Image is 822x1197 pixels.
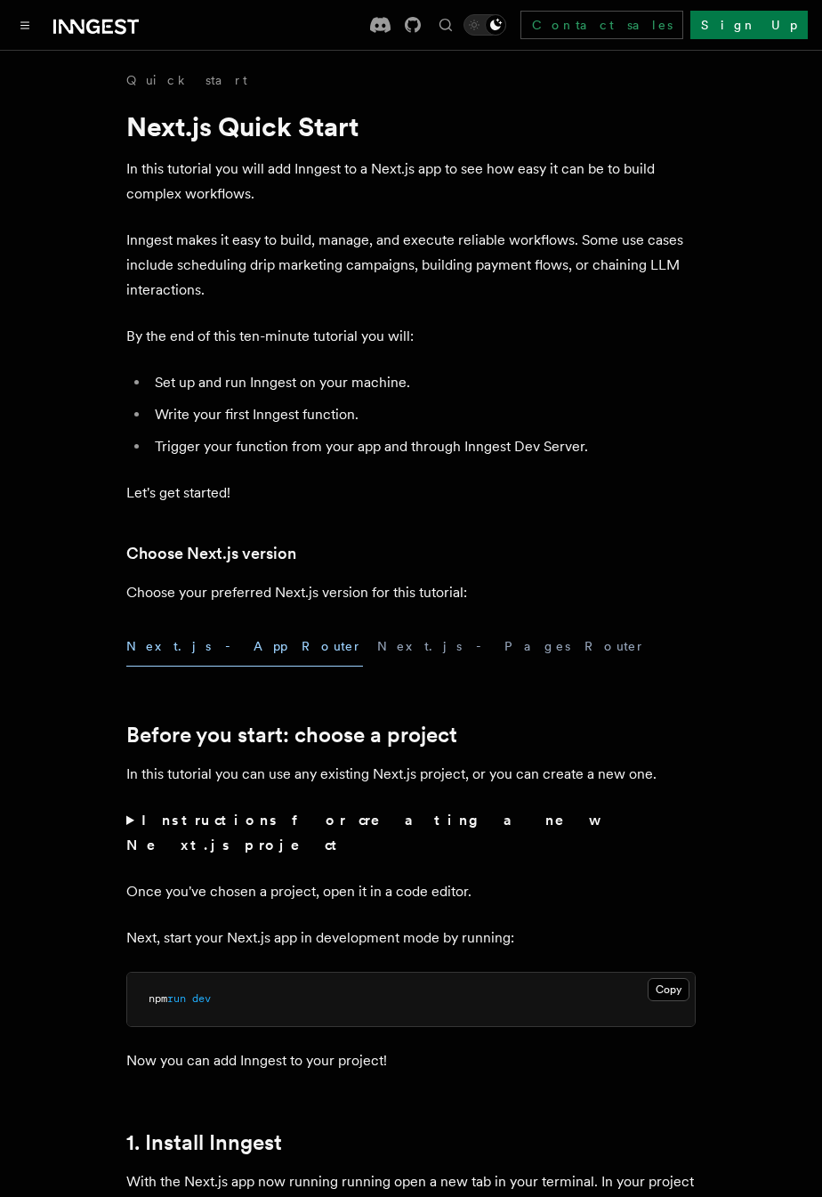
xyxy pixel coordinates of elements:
a: Before you start: choose a project [126,723,457,748]
button: Toggle navigation [14,14,36,36]
p: Inngest makes it easy to build, manage, and execute reliable workflows. Some use cases include sc... [126,228,696,303]
summary: Instructions for creating a new Next.js project [126,808,696,858]
p: Once you've chosen a project, open it in a code editor. [126,879,696,904]
button: Copy [648,978,689,1001]
button: Toggle dark mode [463,14,506,36]
p: In this tutorial you can use any existing Next.js project, or you can create a new one. [126,762,696,787]
li: Set up and run Inngest on your machine. [149,370,696,395]
button: Next.js - Pages Router [377,627,646,667]
p: Next, start your Next.js app in development mode by running: [126,926,696,950]
h1: Next.js Quick Start [126,110,696,142]
p: Let's get started! [126,481,696,505]
span: dev [192,992,211,1005]
a: 1. Install Inngest [126,1130,282,1155]
li: Trigger your function from your app and through Inngest Dev Server. [149,434,696,459]
p: Now you can add Inngest to your project! [126,1048,696,1073]
a: Quick start [126,71,247,89]
strong: Instructions for creating a new Next.js project [126,812,595,853]
p: Choose your preferred Next.js version for this tutorial: [126,580,696,605]
a: Sign Up [690,11,808,39]
span: npm [149,992,167,1005]
p: In this tutorial you will add Inngest to a Next.js app to see how easy it can be to build complex... [126,157,696,206]
a: Choose Next.js version [126,541,296,566]
p: By the end of this ten-minute tutorial you will: [126,324,696,349]
button: Next.js - App Router [126,627,363,667]
a: Contact sales [520,11,683,39]
span: run [167,992,186,1005]
li: Write your first Inngest function. [149,402,696,427]
button: Find something... [435,14,456,36]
